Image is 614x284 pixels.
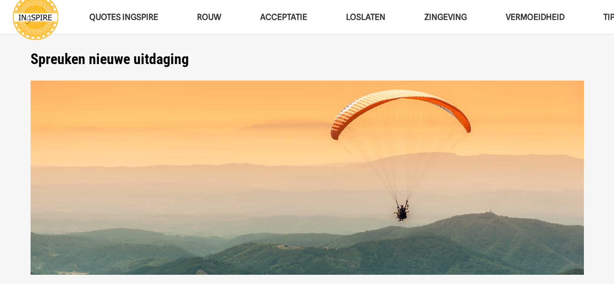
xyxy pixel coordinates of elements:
[506,12,564,22] span: VERMOEIDHEID
[89,12,158,22] span: QUOTES INGSPIRE
[405,5,486,30] a: ZingevingZingeving Menu
[260,12,307,22] span: Acceptatie
[241,5,327,30] a: AcceptatieAcceptatie Menu
[424,12,467,22] span: Zingeving
[197,12,221,22] span: ROUW
[31,50,584,68] h1: Spreuken nieuwe uitdaging
[178,5,241,30] a: ROUWROUW Menu
[327,5,405,30] a: LoslatenLoslaten Menu
[346,12,385,22] span: Loslaten
[31,81,584,275] img: Spreuken over Uitdaginen - de mooiste positieve quotes voor kracht van ingspire.nl
[70,5,178,30] a: QUOTES INGSPIREQUOTES INGSPIRE Menu
[486,5,584,30] a: VERMOEIDHEIDVERMOEIDHEID Menu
